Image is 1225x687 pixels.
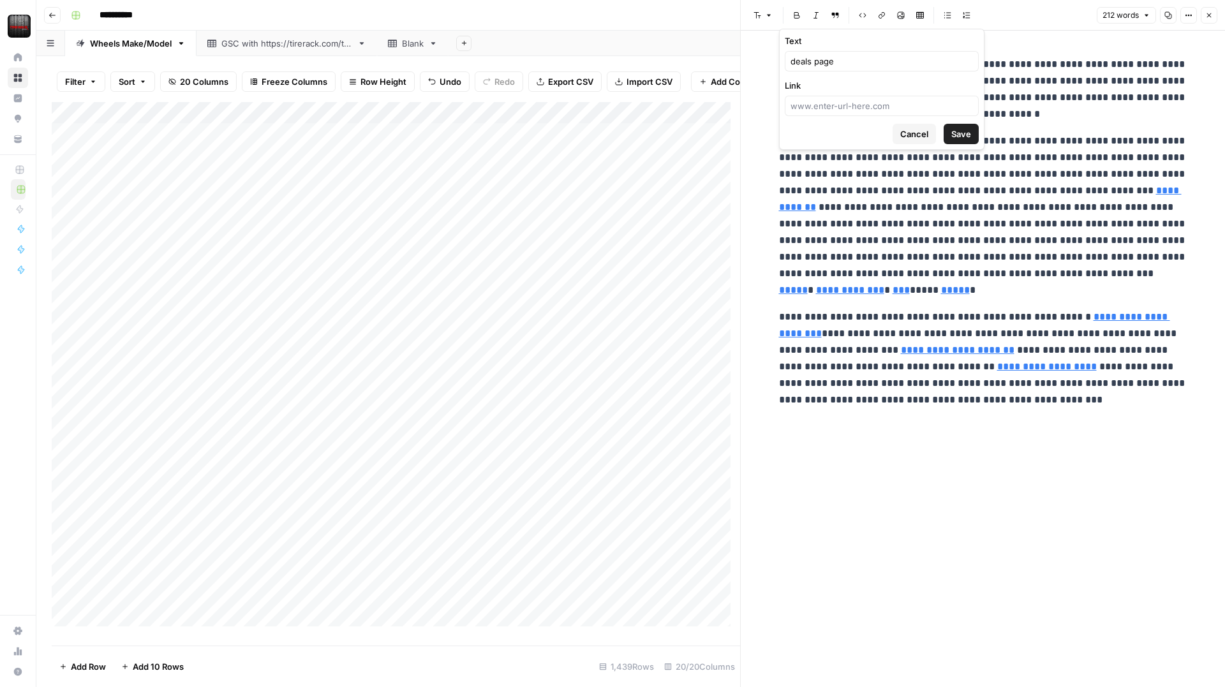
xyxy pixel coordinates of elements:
div: 1,439 Rows [594,656,659,677]
button: Redo [475,71,523,92]
button: Import CSV [607,71,681,92]
button: Filter [57,71,105,92]
button: Undo [420,71,470,92]
span: 212 words [1102,10,1139,21]
button: 20 Columns [160,71,237,92]
span: Save [951,128,971,140]
button: 212 words [1097,7,1156,24]
label: Text [785,34,979,47]
button: Row Height [341,71,415,92]
a: Blank [377,31,449,56]
button: Help + Support [8,661,28,682]
img: Tire Rack Logo [8,15,31,38]
span: Redo [494,75,515,88]
span: Add 10 Rows [133,660,184,673]
a: Usage [8,641,28,661]
button: Add 10 Rows [114,656,191,677]
a: Browse [8,68,28,88]
span: Undo [440,75,461,88]
span: Row Height [360,75,406,88]
input: Type placeholder [791,55,973,68]
a: Wheels Make/Model [65,31,197,56]
button: Save [944,124,979,144]
a: Opportunities [8,108,28,129]
button: Workspace: Tire Rack [8,10,28,42]
button: Export CSV [528,71,602,92]
span: 20 Columns [180,75,228,88]
a: Insights [8,88,28,108]
label: Link [785,79,979,92]
a: Home [8,47,28,68]
a: Settings [8,621,28,641]
span: Import CSV [627,75,672,88]
span: Sort [119,75,135,88]
a: GSC with [URL][DOMAIN_NAME] [197,31,377,56]
span: Filter [65,75,85,88]
div: Blank [402,37,424,50]
button: Sort [110,71,155,92]
div: Wheels Make/Model [90,37,172,50]
span: Freeze Columns [262,75,327,88]
div: 20/20 Columns [659,656,740,677]
div: GSC with [URL][DOMAIN_NAME] [221,37,352,50]
span: Add Column [711,75,760,88]
button: Cancel [893,124,936,144]
span: Add Row [71,660,106,673]
input: www.enter-url-here.com [791,100,973,112]
span: Cancel [900,128,928,140]
button: Add Column [691,71,768,92]
a: Your Data [8,129,28,149]
button: Add Row [52,656,114,677]
span: Export CSV [548,75,593,88]
button: Freeze Columns [242,71,336,92]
